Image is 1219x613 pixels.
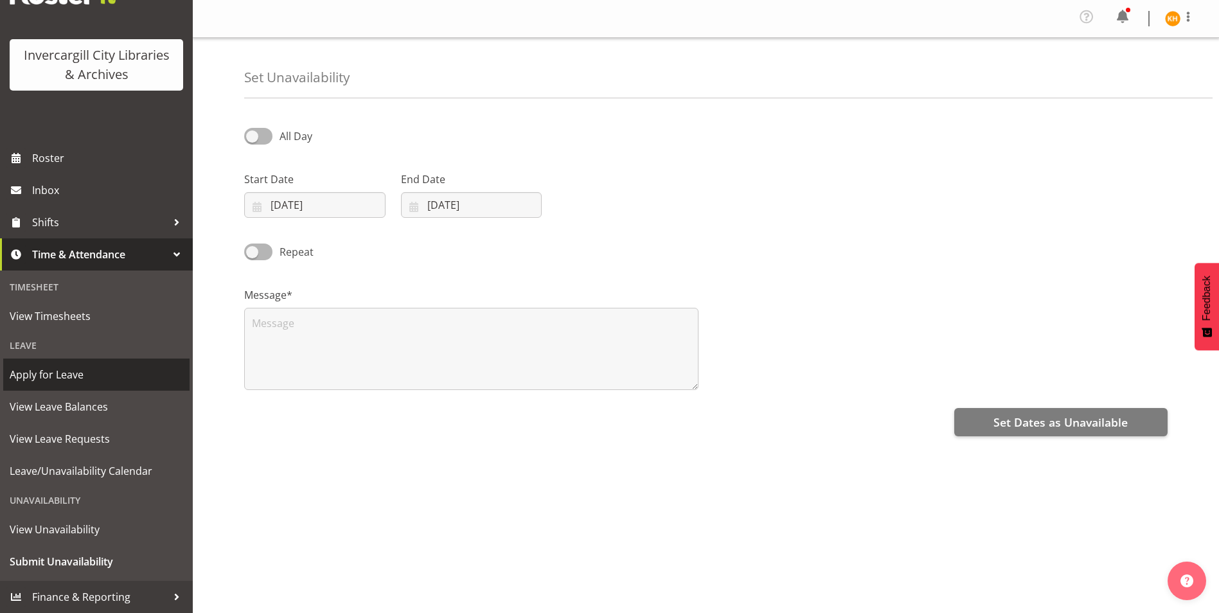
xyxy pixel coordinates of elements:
[10,461,183,481] span: Leave/Unavailability Calendar
[954,408,1168,436] button: Set Dates as Unavailable
[10,306,183,326] span: View Timesheets
[401,192,542,218] input: Click to select...
[1195,263,1219,350] button: Feedback - Show survey
[993,414,1128,431] span: Set Dates as Unavailable
[244,287,698,303] label: Message*
[401,172,542,187] label: End Date
[10,520,183,539] span: View Unavailability
[3,274,190,300] div: Timesheet
[3,359,190,391] a: Apply for Leave
[10,397,183,416] span: View Leave Balances
[32,213,167,232] span: Shifts
[3,546,190,578] a: Submit Unavailability
[244,192,386,218] input: Click to select...
[3,487,190,513] div: Unavailability
[10,429,183,449] span: View Leave Requests
[3,423,190,455] a: View Leave Requests
[10,365,183,384] span: Apply for Leave
[244,70,350,85] h4: Set Unavailability
[1165,11,1180,26] img: kaela-harley11669.jpg
[3,332,190,359] div: Leave
[32,148,186,168] span: Roster
[3,391,190,423] a: View Leave Balances
[3,455,190,487] a: Leave/Unavailability Calendar
[280,129,312,143] span: All Day
[22,46,170,84] div: Invercargill City Libraries & Archives
[244,172,386,187] label: Start Date
[32,181,186,200] span: Inbox
[32,245,167,264] span: Time & Attendance
[1201,276,1213,321] span: Feedback
[10,552,183,571] span: Submit Unavailability
[3,513,190,546] a: View Unavailability
[32,587,167,607] span: Finance & Reporting
[1180,574,1193,587] img: help-xxl-2.png
[3,300,190,332] a: View Timesheets
[272,244,314,260] span: Repeat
